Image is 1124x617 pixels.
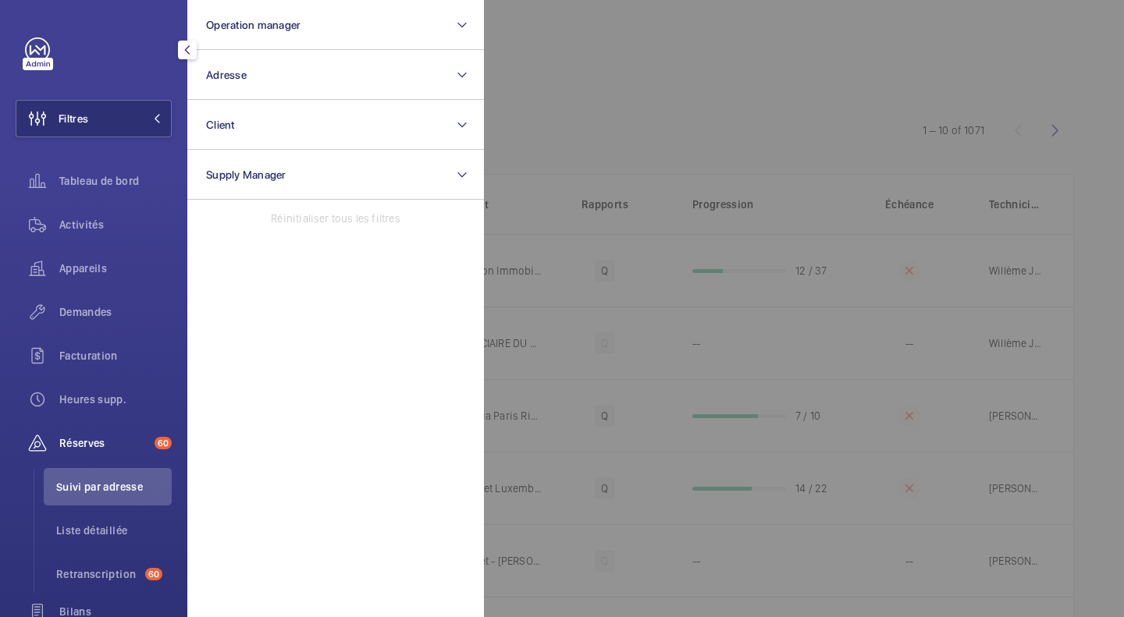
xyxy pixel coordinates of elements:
[155,437,172,449] span: 60
[56,479,172,495] span: Suivi par adresse
[59,348,172,363] span: Facturation
[59,217,172,232] span: Activités
[59,111,88,126] span: Filtres
[56,523,172,538] span: Liste détaillée
[145,568,162,580] span: 60
[56,566,139,582] span: Retranscription
[16,100,172,137] button: Filtres
[59,392,172,407] span: Heures supp.
[59,261,172,276] span: Appareils
[59,173,172,189] span: Tableau de bord
[59,435,148,451] span: Réserves
[59,304,172,320] span: Demandes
